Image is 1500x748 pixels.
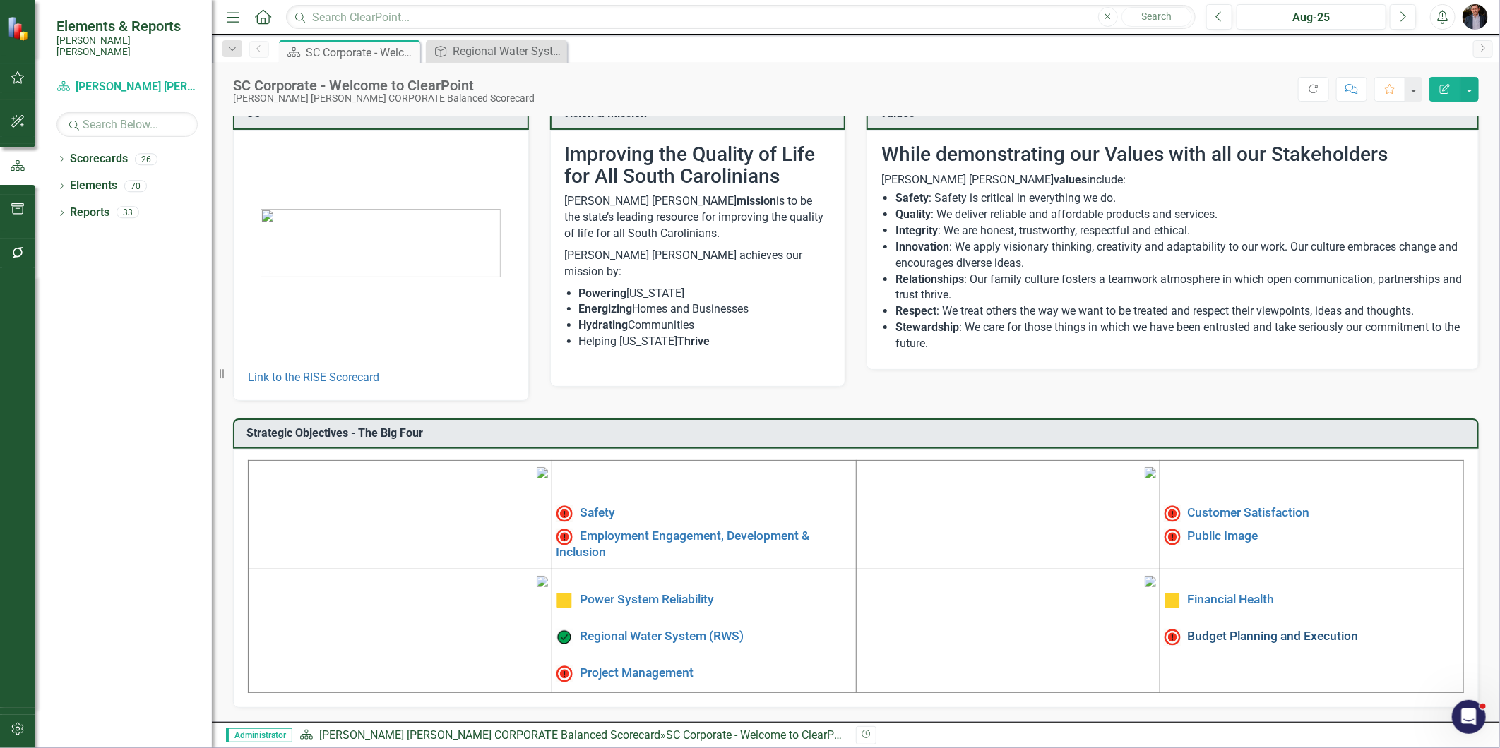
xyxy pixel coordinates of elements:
[556,665,573,682] img: Not Meeting Target
[579,302,633,315] strong: Energizing
[666,728,853,742] div: SC Corporate - Welcome to ClearPoint
[1188,629,1359,644] a: Budget Planning and Execution
[895,303,1464,320] li: : We treat others the way we want to be treated and respect their viewpoints, ideas and thoughts.
[556,529,573,545] img: Not Meeting Target
[580,666,694,680] a: Project Management
[565,245,831,283] p: [PERSON_NAME] [PERSON_NAME] achieves our mission by:
[556,505,573,522] img: High Alert
[537,576,548,587] img: mceclip3%20v3.png
[895,207,931,221] strong: Quality
[1121,7,1192,27] button: Search
[579,318,629,332] strong: Hydrating
[1164,505,1181,522] img: High Alert
[580,629,744,644] a: Regional Water System (RWS)
[1141,11,1172,22] span: Search
[429,42,564,60] a: Regional Water System (RWS)
[895,207,1464,223] li: : We deliver reliable and affordable products and services.
[881,172,1464,188] p: [PERSON_NAME] [PERSON_NAME] include:
[70,178,117,194] a: Elements
[737,194,777,207] strong: mission
[7,16,32,41] img: ClearPoint Strategy
[233,93,535,104] div: [PERSON_NAME] [PERSON_NAME] CORPORATE Balanced Scorecard
[1054,173,1087,186] strong: values
[56,112,198,137] input: Search Below...
[56,18,198,35] span: Elements & Reports
[70,151,128,167] a: Scorecards
[306,44,417,61] div: SC Corporate - Welcome to ClearPoint
[233,78,535,93] div: SC Corporate - Welcome to ClearPoint
[537,467,548,478] img: mceclip1%20v4.png
[1452,700,1486,734] iframe: Intercom live chat
[1164,529,1181,545] img: Not Meeting Target
[286,5,1196,30] input: Search ClearPoint...
[1188,506,1310,520] a: Customer Satisfaction
[580,506,615,520] a: Safety
[895,240,949,253] strong: Innovation
[895,272,1464,304] li: : Our family culture fosters a teamwork atmosphere in which open communication, partnerships and ...
[565,193,831,245] p: [PERSON_NAME] [PERSON_NAME] is to be the state’s leading resource for improving the quality of li...
[895,272,964,286] strong: Relationships
[246,107,520,120] h3: SC
[579,286,627,300] strong: Powering
[124,180,147,192] div: 70
[580,593,714,607] a: Power System Reliability
[135,153,157,165] div: 26
[1145,576,1156,587] img: mceclip4.png
[1237,4,1386,30] button: Aug-25
[895,223,1464,239] li: : We are honest, trustworthy, respectful and ethical.
[70,205,109,221] a: Reports
[895,191,929,205] strong: Safety
[299,728,845,744] div: »
[319,728,660,742] a: [PERSON_NAME] [PERSON_NAME] CORPORATE Balanced Scorecard
[1242,9,1381,26] div: Aug-25
[895,304,936,318] strong: Respect
[1164,629,1181,646] img: Not Meeting Target
[1164,592,1181,609] img: Caution
[579,334,831,350] li: Helping [US_STATE]
[565,144,831,188] h2: Improving the Quality of Life for All South Carolinians
[1188,593,1275,607] a: Financial Health
[56,79,198,95] a: [PERSON_NAME] [PERSON_NAME] CORPORATE Balanced Scorecard
[1145,467,1156,478] img: mceclip2%20v3.png
[895,239,1464,272] li: : We apply visionary thinking, creativity and adaptability to our work. Our culture embraces chan...
[1188,529,1258,543] a: Public Image
[895,320,1464,352] li: : We care for those things in which we have been entrusted and take seriously our commitment to t...
[895,320,959,334] strong: Stewardship
[226,728,292,742] span: Administrator
[248,370,379,384] a: Link to the RISE Scorecard
[579,318,831,334] li: Communities
[678,334,710,348] strong: Thrive
[1463,4,1488,30] img: Chris Amodeo
[453,42,564,60] div: Regional Water System (RWS)
[880,107,1470,120] h3: Values
[895,224,938,237] strong: Integrity
[556,629,573,646] img: On Target
[246,427,1470,440] h3: Strategic Objectives - The Big Four
[579,286,831,302] li: [US_STATE]
[895,191,1464,207] li: : Safety is critical in everything we do.
[881,144,1464,166] h2: While demonstrating our Values with all our Stakeholders
[564,107,838,120] h3: Vision & Mission
[579,301,831,318] li: Homes and Businesses
[556,592,573,609] img: Caution
[556,529,809,559] a: Employment Engagement, Development & Inclusion
[117,207,139,219] div: 33
[56,35,198,58] small: [PERSON_NAME] [PERSON_NAME]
